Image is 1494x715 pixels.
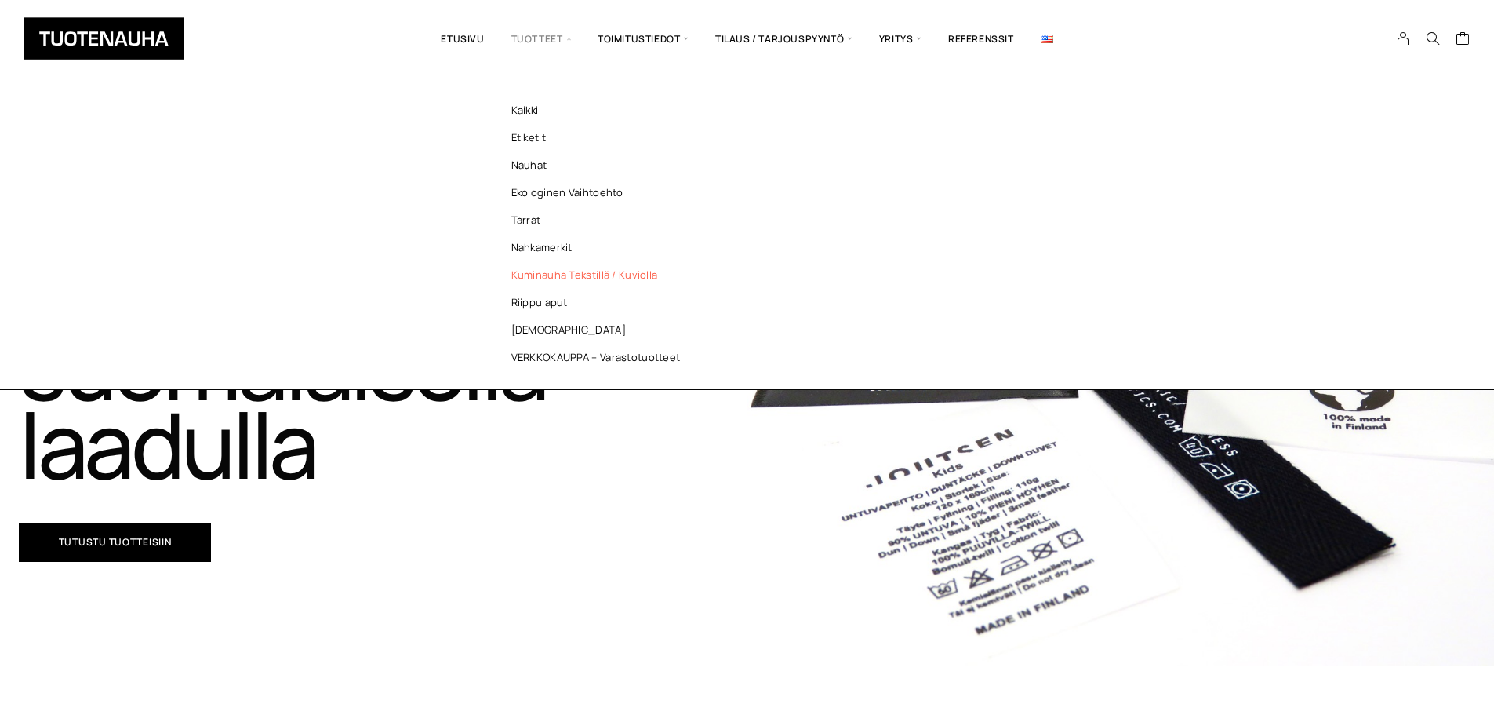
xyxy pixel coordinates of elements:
span: Tutustu tuotteisiin [59,538,172,547]
a: Riippulaput [486,289,714,316]
a: Tutustu tuotteisiin [19,523,212,562]
h1: Tuotemerkit, nauhat ja etiketit suomalaisella laadulla​ [19,170,744,483]
span: Tuotteet [498,12,584,66]
img: Tuotenauha Oy [24,17,184,60]
a: VERKKOKAUPPA – Varastotuotteet [486,344,714,371]
a: Cart [1456,31,1470,49]
a: Etiketit [486,124,714,151]
span: Tilaus / Tarjouspyyntö [702,12,866,66]
span: Toimitustiedot [584,12,702,66]
a: Referenssit [935,12,1027,66]
a: Kuminauha tekstillä / kuviolla [486,261,714,289]
a: [DEMOGRAPHIC_DATA] [486,316,714,344]
a: Kaikki [486,97,714,124]
a: Nauhat [486,151,714,179]
a: Etusivu [427,12,497,66]
a: Ekologinen vaihtoehto [486,179,714,206]
a: Nahkamerkit [486,234,714,261]
a: Tarrat [486,206,714,234]
button: Search [1418,31,1448,46]
a: My Account [1388,31,1419,46]
img: English [1041,35,1053,43]
span: Yritys [866,12,935,66]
